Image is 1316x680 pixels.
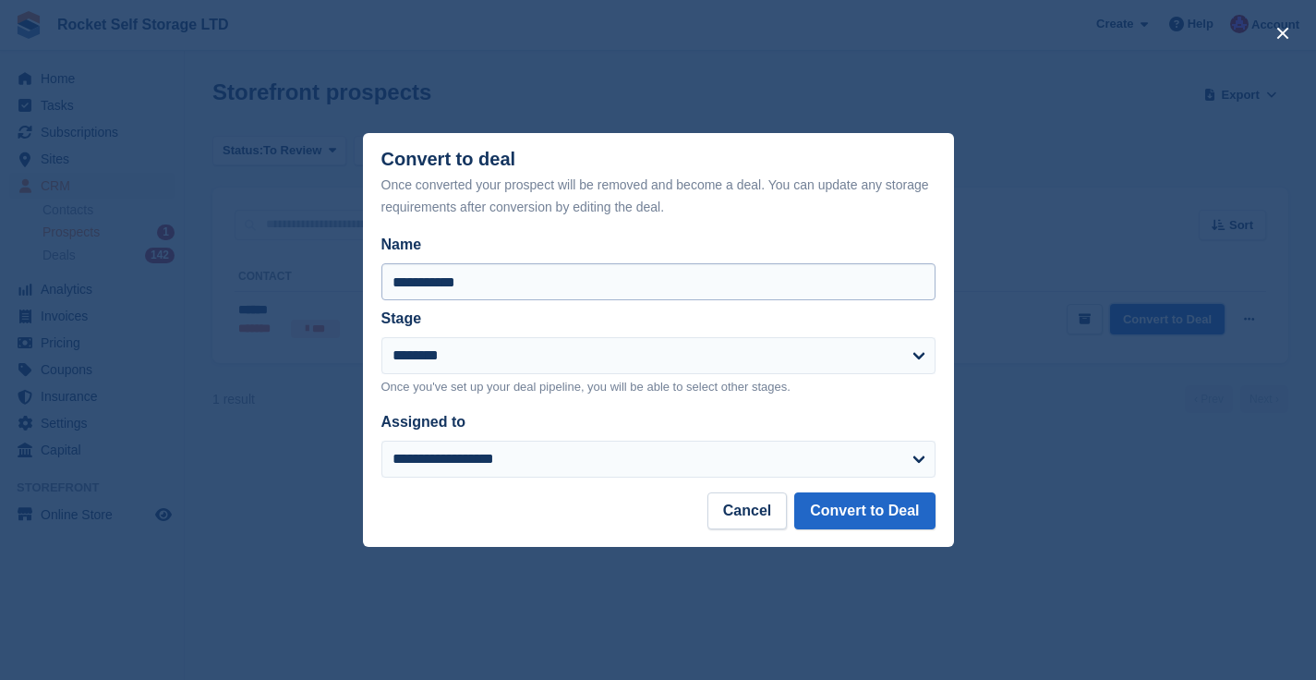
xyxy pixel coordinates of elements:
[381,378,936,396] p: Once you've set up your deal pipeline, you will be able to select other stages.
[707,492,787,529] button: Cancel
[381,414,466,430] label: Assigned to
[381,234,936,256] label: Name
[794,492,935,529] button: Convert to Deal
[381,174,936,218] div: Once converted your prospect will be removed and become a deal. You can update any storage requir...
[381,310,422,326] label: Stage
[381,149,936,218] div: Convert to deal
[1268,18,1298,48] button: close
